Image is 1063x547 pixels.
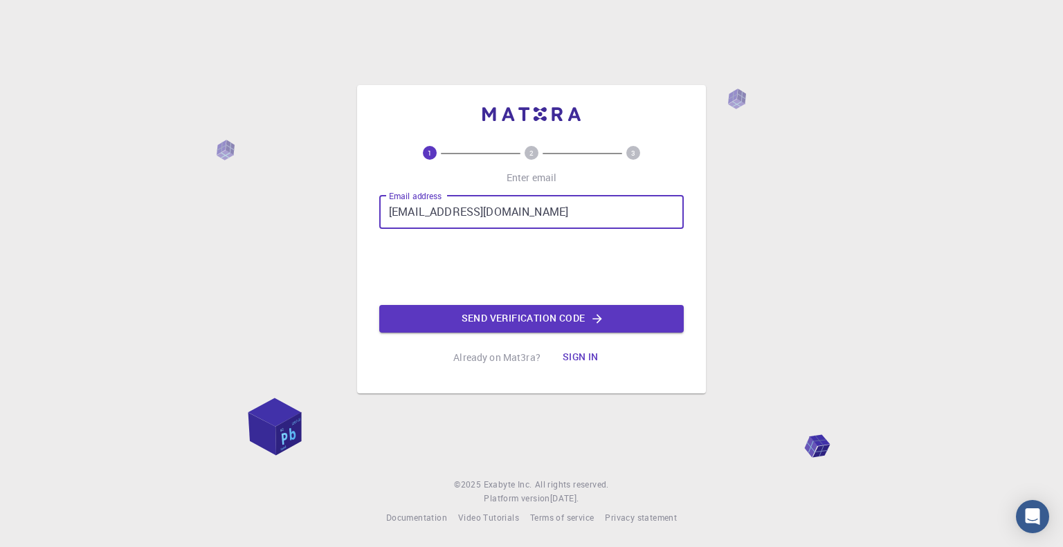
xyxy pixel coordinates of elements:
a: Terms of service [530,511,594,525]
iframe: reCAPTCHA [426,240,637,294]
text: 1 [428,148,432,158]
label: Email address [389,190,442,202]
a: Documentation [386,511,447,525]
span: Privacy statement [605,512,677,523]
span: Platform version [484,492,549,506]
span: [DATE] . [550,492,579,503]
div: Open Intercom Messenger [1016,500,1049,533]
a: Exabyte Inc. [484,478,532,492]
span: Terms of service [530,512,594,523]
span: All rights reserved. [535,478,609,492]
p: Already on Mat3ra? [453,351,540,364]
a: Video Tutorials [458,511,519,525]
p: Enter email [507,171,557,185]
span: © 2025 [454,478,483,492]
a: Privacy statement [605,511,677,525]
span: Exabyte Inc. [484,479,532,490]
text: 3 [631,148,635,158]
text: 2 [529,148,534,158]
button: Send verification code [379,305,684,333]
span: Documentation [386,512,447,523]
button: Sign in [552,344,610,371]
span: Video Tutorials [458,512,519,523]
a: [DATE]. [550,492,579,506]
